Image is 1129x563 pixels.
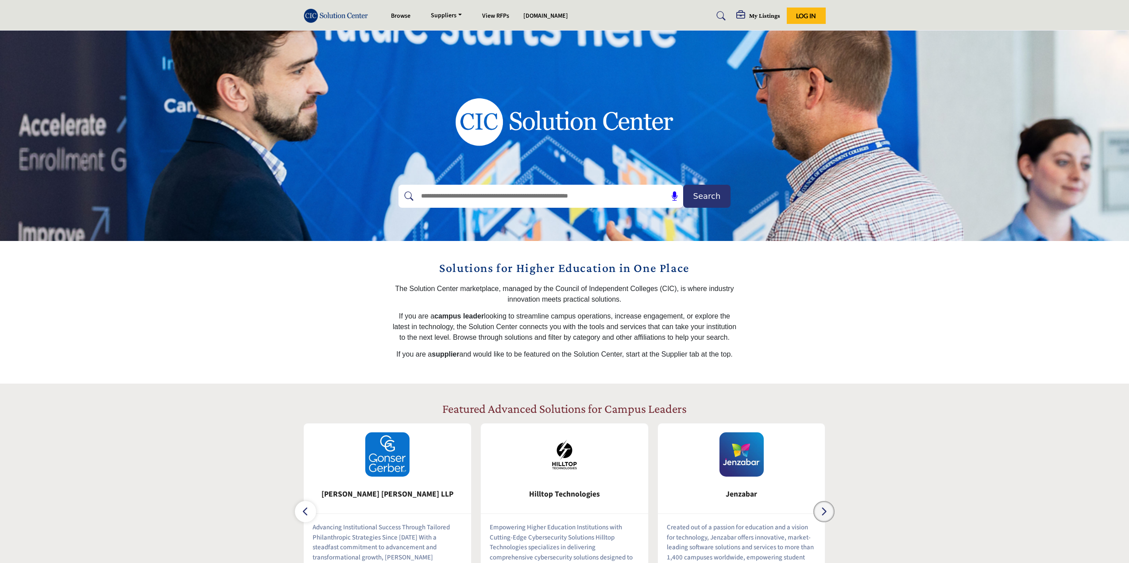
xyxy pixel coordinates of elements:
[425,10,468,22] a: Suppliers
[482,12,509,20] a: View RFPs
[425,64,704,179] img: image
[658,483,825,506] a: Jenzabar
[395,285,734,303] span: The Solution Center marketplace, managed by the Council of Independent Colleges (CIC), is where i...
[693,190,721,202] span: Search
[542,432,587,477] img: Hilltop Technologies
[442,401,687,416] h2: Featured Advanced Solutions for Campus Leaders
[396,350,733,358] span: If you are a and would like to be featured on the Solution Center, start at the Supplier tab at t...
[304,483,471,506] a: [PERSON_NAME] [PERSON_NAME] LLP
[523,12,568,20] a: [DOMAIN_NAME]
[708,9,731,23] a: Search
[393,312,736,341] span: If you are a looking to streamline campus operations, increase engagement, or explore the latest ...
[432,350,459,358] strong: supplier
[736,11,780,21] div: My Listings
[671,483,812,506] b: Jenzabar
[787,8,826,24] button: Log In
[434,312,484,320] strong: campus leader
[749,12,780,19] h5: My Listings
[671,489,812,500] span: Jenzabar
[391,12,410,20] a: Browse
[304,8,373,23] img: Site Logo
[719,432,764,477] img: Jenzabar
[392,259,737,277] h2: Solutions for Higher Education in One Place
[317,483,458,506] b: Gonser Gerber LLP
[494,489,635,500] span: Hilltop Technologies
[494,483,635,506] b: Hilltop Technologies
[796,12,816,19] span: Log In
[683,185,731,208] button: Search
[481,483,648,506] a: Hilltop Technologies
[317,489,458,500] span: [PERSON_NAME] [PERSON_NAME] LLP
[365,432,410,477] img: Gonser Gerber LLP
